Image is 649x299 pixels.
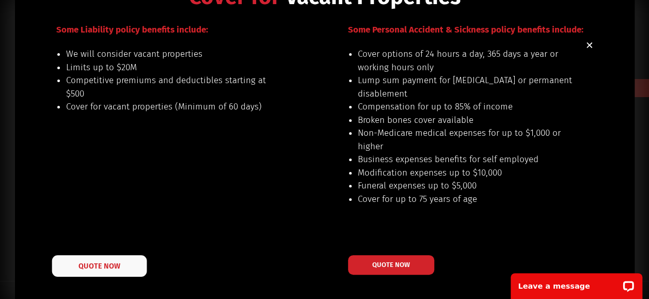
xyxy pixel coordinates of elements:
span: QUOTE NOW [78,262,120,269]
li: Cover for up to 75 years of age [358,193,573,206]
li: Compensation for up to 85% of income [358,100,573,114]
iframe: LiveChat chat widget [504,266,649,299]
li: Non-Medicare medical expenses for up to $1,000 or higher [358,127,573,153]
li: Limits up to $20M [66,61,281,74]
li: Lump sum payment for [MEDICAL_DATA] or permanent disablement [358,74,573,100]
span: QUOTE NOW [372,261,410,268]
li: Broken bones cover available [358,114,573,127]
li: Cover options of 24 hours a day, 365 days a year or working hours only [358,48,573,74]
li: Cover for vacant properties (Minimum of 60 days) [66,100,281,114]
li: We will consider vacant properties [66,48,281,61]
li: Modification expenses up to $10,000 [358,166,573,180]
span: Some Personal Accident & Sickness policy benefits include: [348,24,583,35]
li: Funeral expenses up to $5,000 [358,179,573,193]
a: Close [585,41,593,49]
li: Competitive premiums and deductibles starting at $500 [66,74,281,100]
a: QUOTE NOW [348,255,434,275]
li: Business expenses benefits for self employed [358,153,573,166]
span: Some Liability policy benefits include: [56,24,208,35]
a: QUOTE NOW [52,255,147,277]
